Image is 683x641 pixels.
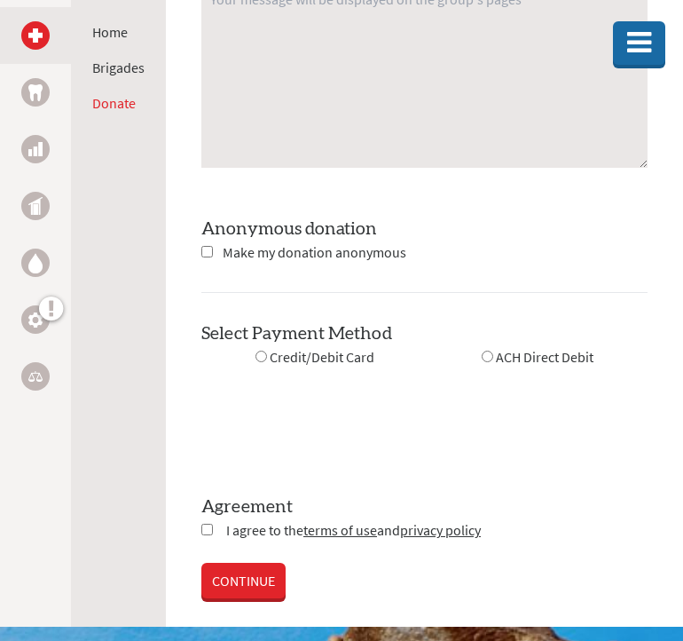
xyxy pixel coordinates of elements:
span: Credit/Debit Card [270,348,374,366]
img: Water [28,253,43,273]
a: Dental [21,78,50,107]
img: Legal Empowerment [28,371,43,382]
a: Public Health [21,192,50,220]
label: Anonymous donation [201,220,377,238]
a: privacy policy [400,521,481,539]
img: Public Health [28,197,43,215]
img: Dental [28,84,43,101]
a: Medical [21,21,50,50]
a: Home [92,23,128,41]
a: terms of use [303,521,377,539]
li: Donate [92,92,145,114]
img: Medical [28,28,43,43]
a: Water [21,249,50,277]
label: Agreement [201,495,648,519]
li: Brigades [92,57,145,78]
label: Select Payment Method [201,325,392,343]
a: Engineering [21,305,50,334]
li: Home [92,21,145,43]
img: Business [28,142,43,156]
a: Brigades [92,59,145,76]
img: Engineering [28,313,43,327]
a: Business [21,135,50,163]
span: I agree to the and [226,521,481,539]
span: ACH Direct Debit [496,348,593,366]
a: Donate [92,94,136,112]
a: Legal Empowerment [21,362,50,391]
a: CONTINUE [201,563,286,598]
iframe: reCAPTCHA [201,390,471,459]
span: Make my donation anonymous [223,243,406,261]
